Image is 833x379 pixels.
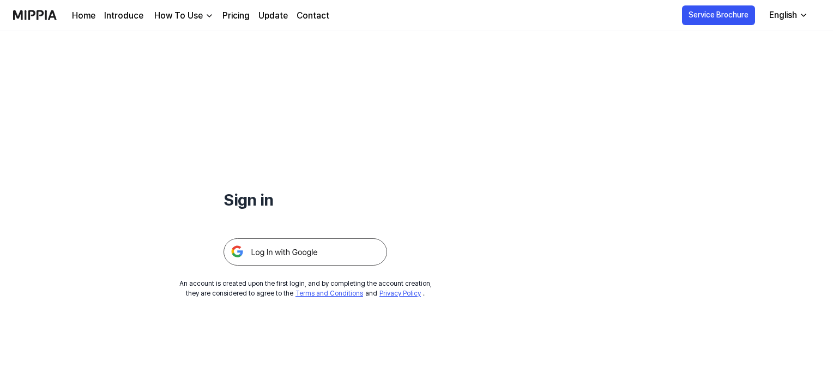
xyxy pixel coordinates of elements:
button: How To Use [152,9,214,22]
a: Privacy Policy [379,290,421,297]
a: Update [258,9,288,22]
a: Pricing [222,9,250,22]
img: down [205,11,214,20]
button: Service Brochure [682,5,755,25]
a: Home [72,9,95,22]
img: 구글 로그인 버튼 [224,238,387,266]
a: Contact [297,9,329,22]
div: An account is created upon the first login, and by completing the account creation, they are cons... [179,279,432,298]
button: English [760,4,814,26]
a: Introduce [104,9,143,22]
div: How To Use [152,9,205,22]
a: Terms and Conditions [295,290,363,297]
div: English [767,9,799,22]
h1: Sign in [224,188,387,212]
